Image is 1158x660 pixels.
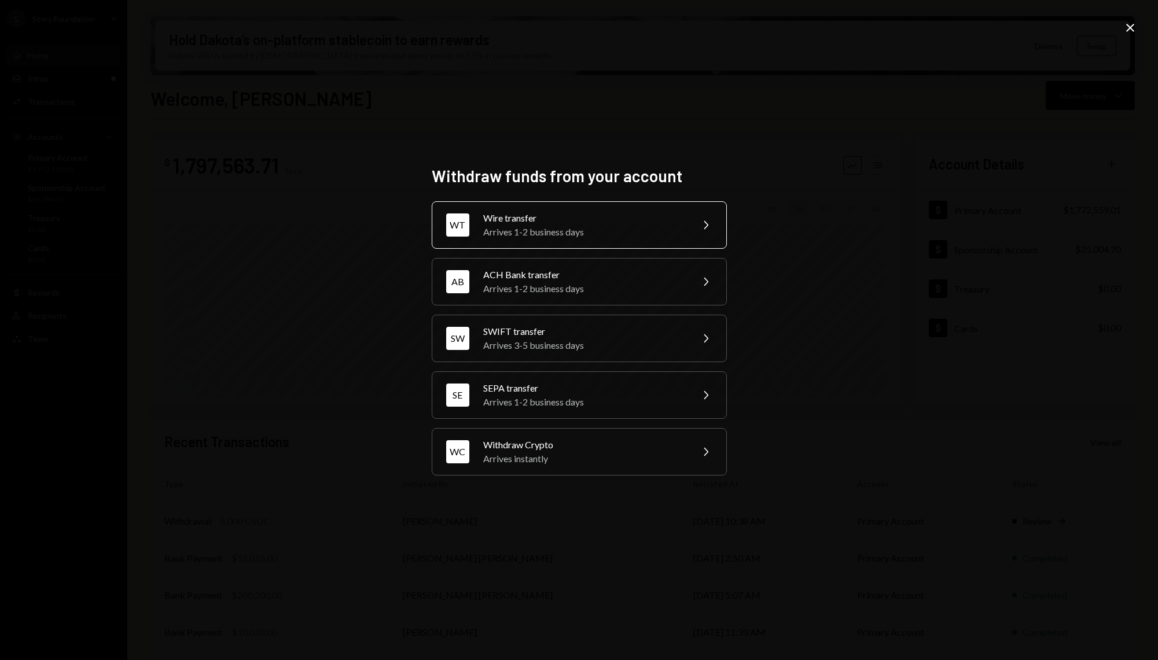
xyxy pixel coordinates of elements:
div: WT [446,213,469,237]
div: SE [446,384,469,407]
div: SW [446,327,469,350]
button: ABACH Bank transferArrives 1-2 business days [432,258,727,305]
div: Arrives 1-2 business days [483,282,685,296]
button: WCWithdraw CryptoArrives instantly [432,428,727,475]
button: SESEPA transferArrives 1-2 business days [432,371,727,419]
div: WC [446,440,469,463]
div: AB [446,270,469,293]
div: SEPA transfer [483,381,685,395]
div: Arrives 3-5 business days [483,338,685,352]
div: Arrives 1-2 business days [483,395,685,409]
div: SWIFT transfer [483,325,685,338]
div: Withdraw Crypto [483,438,685,452]
div: Wire transfer [483,211,685,225]
button: WTWire transferArrives 1-2 business days [432,201,727,249]
div: Arrives instantly [483,452,685,466]
div: Arrives 1-2 business days [483,225,685,239]
h2: Withdraw funds from your account [432,165,727,187]
button: SWSWIFT transferArrives 3-5 business days [432,315,727,362]
div: ACH Bank transfer [483,268,685,282]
